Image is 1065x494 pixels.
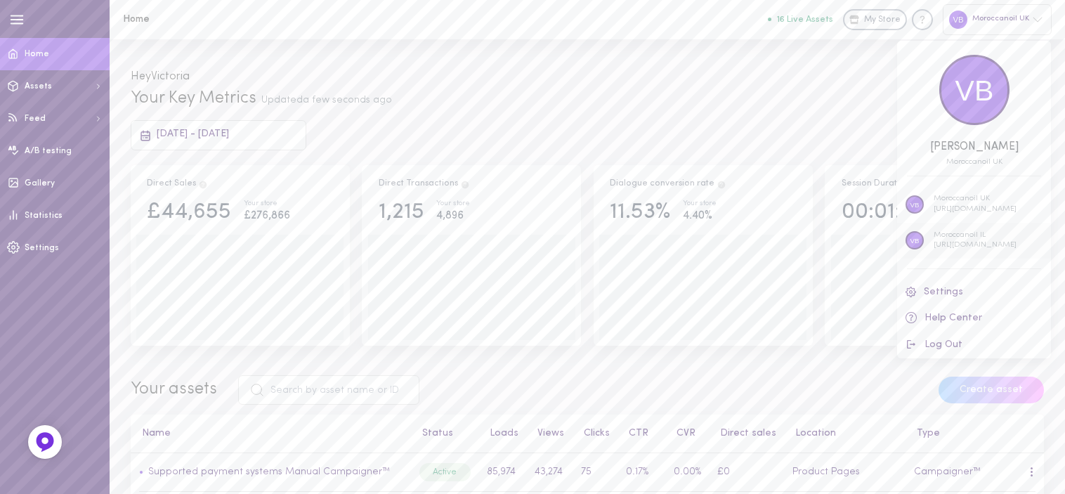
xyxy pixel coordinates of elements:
[897,305,1051,332] a: Help Center
[34,431,55,453] img: Feedback Button
[897,332,1051,358] button: Log Out
[897,142,1051,153] div: [PERSON_NAME]
[934,240,1017,251] p: [URL][DOMAIN_NAME]
[897,279,1051,305] a: Settings
[934,194,1017,204] p: Moroccanoil UK
[934,230,1017,241] p: Moroccanoil IL
[934,204,1017,215] p: [URL][DOMAIN_NAME]
[897,158,1051,166] div: 20952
